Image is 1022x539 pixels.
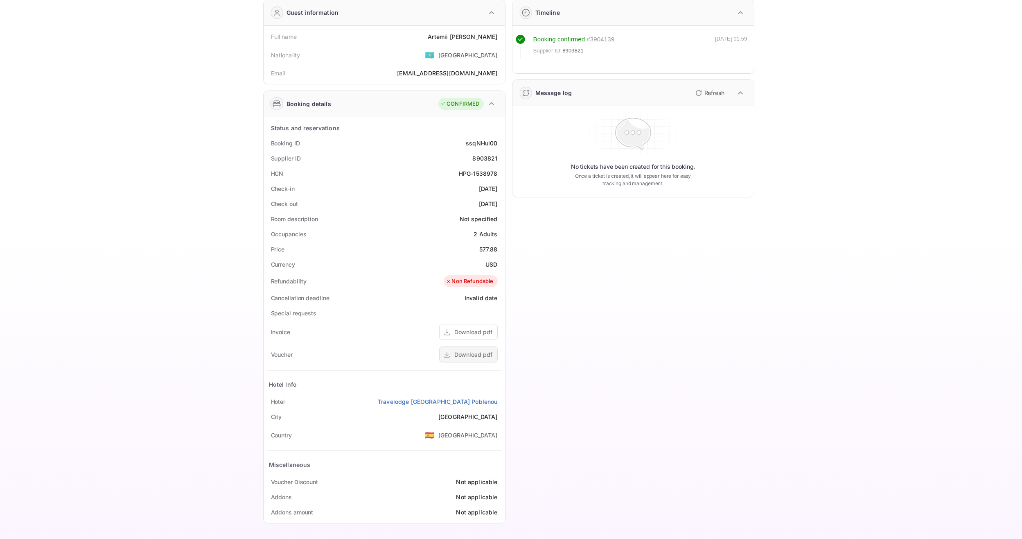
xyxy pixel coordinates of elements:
[485,260,497,269] div: USD
[569,172,698,187] p: Once a ticket is created, it will appear here for easy tracking and management.
[269,460,311,469] div: Miscellaneous
[533,47,562,55] span: Supplier ID:
[271,230,307,238] div: Occupancies
[479,199,498,208] div: [DATE]
[479,245,498,254] div: 577.88
[533,35,585,44] div: Booking confirmed
[271,493,292,501] div: Addons
[271,478,318,486] div: Voucher Discount
[535,8,560,17] div: Timeline
[271,508,314,516] div: Addons amount
[271,32,297,41] div: Full name
[460,215,498,223] div: Not specified
[440,100,479,108] div: CONFIRMED
[704,88,724,97] p: Refresh
[271,294,329,302] div: Cancellation deadline
[690,86,728,100] button: Refresh
[271,431,292,439] div: Country
[271,139,300,147] div: Booking ID
[438,51,498,59] div: [GEOGRAPHIC_DATA]
[571,163,695,171] p: No tickets have been created for this booking.
[271,412,282,421] div: City
[535,88,572,97] div: Message log
[271,397,285,406] div: Hotel
[271,51,300,59] div: Nationality
[474,230,497,238] div: 2 Adults
[459,169,498,178] div: HPG-1538978
[378,397,498,406] a: Travelodge [GEOGRAPHIC_DATA] Poblenou
[269,380,297,389] div: Hotel Info
[397,69,497,77] div: [EMAIL_ADDRESS][DOMAIN_NAME]
[472,154,497,163] div: 8903821
[456,493,497,501] div: Not applicable
[587,35,614,44] div: # 3904139
[271,199,298,208] div: Check out
[271,169,284,178] div: HCN
[456,508,497,516] div: Not applicable
[715,35,747,59] div: [DATE] 01:59
[456,478,497,486] div: Not applicable
[425,428,434,442] span: United States
[479,184,498,193] div: [DATE]
[466,139,497,147] div: ssqNHul00
[425,48,434,62] span: United States
[287,100,331,108] div: Booking details
[465,294,498,302] div: Invalid date
[454,328,492,336] div: Download pdf
[271,154,301,163] div: Supplier ID
[438,431,498,439] div: [GEOGRAPHIC_DATA]
[454,350,492,359] div: Download pdf
[271,328,290,336] div: Invoice
[438,412,498,421] div: [GEOGRAPHIC_DATA]
[271,215,318,223] div: Room description
[287,8,339,17] div: Guest information
[271,260,295,269] div: Currency
[271,245,285,254] div: Price
[271,124,340,132] div: Status and reservations
[271,309,316,317] div: Special requests
[271,350,293,359] div: Voucher
[271,277,307,285] div: Refundability
[271,69,285,77] div: Email
[446,277,493,285] div: Non Refundable
[271,184,295,193] div: Check-in
[428,32,497,41] div: Artemii [PERSON_NAME]
[562,47,584,55] span: 8903821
